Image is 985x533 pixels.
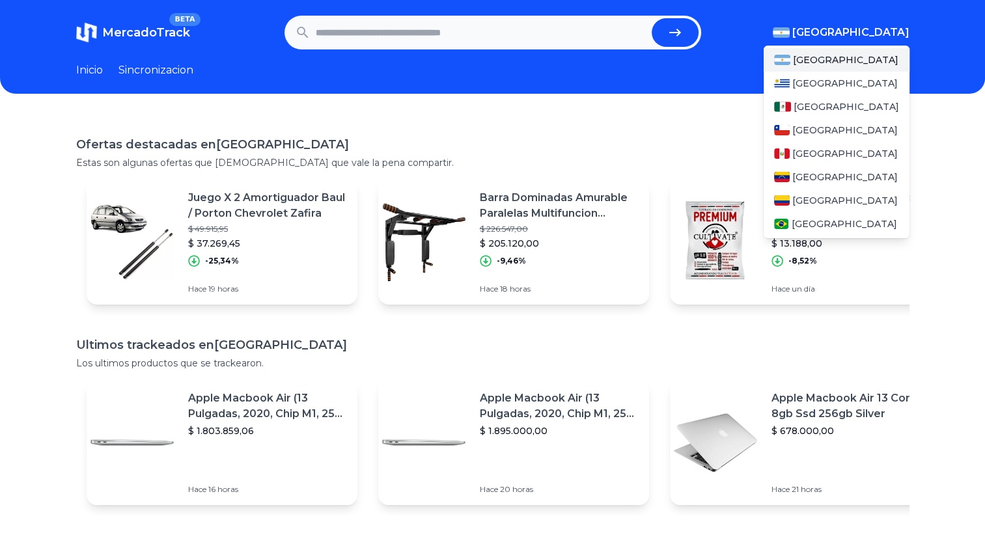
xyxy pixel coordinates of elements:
[764,142,909,165] a: Peru[GEOGRAPHIC_DATA]
[76,62,103,78] a: Inicio
[87,380,357,505] a: Featured imageApple Macbook Air (13 Pulgadas, 2020, Chip M1, 256 Gb De Ssd, 8 Gb De Ram) - Plata$...
[771,284,930,294] p: Hace un día
[670,197,761,288] img: Featured image
[773,25,909,40] button: [GEOGRAPHIC_DATA]
[188,284,347,294] p: Hace 19 horas
[480,484,639,495] p: Hace 20 horas
[102,25,190,40] span: MercadoTrack
[793,53,898,66] span: [GEOGRAPHIC_DATA]
[774,55,791,65] img: Argentina
[188,424,347,437] p: $ 1.803.859,06
[205,256,239,266] p: -25,34%
[188,224,347,234] p: $ 49.915,95
[792,171,898,184] span: [GEOGRAPHIC_DATA]
[764,95,909,118] a: Mexico[GEOGRAPHIC_DATA]
[792,124,898,137] span: [GEOGRAPHIC_DATA]
[378,397,469,488] img: Featured image
[774,148,790,159] img: Peru
[771,484,930,495] p: Hace 21 horas
[774,78,790,89] img: Uruguay
[76,22,190,43] a: MercadoTrackBETA
[774,125,790,135] img: Chile
[76,156,909,169] p: Estas son algunas ofertas que [DEMOGRAPHIC_DATA] que vale la pena compartir.
[764,72,909,95] a: Uruguay[GEOGRAPHIC_DATA]
[774,195,790,206] img: Colombia
[764,165,909,189] a: Venezuela[GEOGRAPHIC_DATA]
[774,102,791,112] img: Mexico
[771,424,930,437] p: $ 678.000,00
[788,256,817,266] p: -8,52%
[774,172,790,182] img: Venezuela
[792,77,898,90] span: [GEOGRAPHIC_DATA]
[764,189,909,212] a: Colombia[GEOGRAPHIC_DATA]
[771,237,930,250] p: $ 13.188,00
[774,219,789,229] img: Brasil
[76,22,97,43] img: MercadoTrack
[188,390,347,422] p: Apple Macbook Air (13 Pulgadas, 2020, Chip M1, 256 Gb De Ssd, 8 Gb De Ram) - Plata
[791,217,896,230] span: [GEOGRAPHIC_DATA]
[670,397,761,488] img: Featured image
[480,224,639,234] p: $ 226.547,00
[792,147,898,160] span: [GEOGRAPHIC_DATA]
[188,484,347,495] p: Hace 16 horas
[480,284,639,294] p: Hace 18 horas
[670,180,941,305] a: Featured imageCultivate Premium 25 Litros Sustrato Cultivo Orgánico$ 14.417,00$ 13.188,00-8,52%Ha...
[773,27,790,38] img: Argentina
[87,180,357,305] a: Featured imageJuego X 2 Amortiguador Baul / Porton Chevrolet Zafira$ 49.915,95$ 37.269,45-25,34%H...
[792,25,909,40] span: [GEOGRAPHIC_DATA]
[76,135,909,154] h1: Ofertas destacadas en [GEOGRAPHIC_DATA]
[480,390,639,422] p: Apple Macbook Air (13 Pulgadas, 2020, Chip M1, 256 Gb De Ssd, 8 Gb De Ram) - Plata
[378,197,469,288] img: Featured image
[87,197,178,288] img: Featured image
[118,62,193,78] a: Sincronizacion
[764,212,909,236] a: Brasil[GEOGRAPHIC_DATA]
[188,237,347,250] p: $ 37.269,45
[480,190,639,221] p: Barra Dominadas Amurable Paralelas Multifuncion Musculacion
[792,194,898,207] span: [GEOGRAPHIC_DATA]
[169,13,200,26] span: BETA
[794,100,899,113] span: [GEOGRAPHIC_DATA]
[378,380,649,505] a: Featured imageApple Macbook Air (13 Pulgadas, 2020, Chip M1, 256 Gb De Ssd, 8 Gb De Ram) - Plata$...
[764,118,909,142] a: Chile[GEOGRAPHIC_DATA]
[188,190,347,221] p: Juego X 2 Amortiguador Baul / Porton Chevrolet Zafira
[378,180,649,305] a: Featured imageBarra Dominadas Amurable Paralelas Multifuncion Musculacion$ 226.547,00$ 205.120,00...
[480,237,639,250] p: $ 205.120,00
[497,256,526,266] p: -9,46%
[87,397,178,488] img: Featured image
[76,336,909,354] h1: Ultimos trackeados en [GEOGRAPHIC_DATA]
[670,380,941,505] a: Featured imageApple Macbook Air 13 Core I5 8gb Ssd 256gb Silver$ 678.000,00Hace 21 horas
[764,48,909,72] a: Argentina[GEOGRAPHIC_DATA]
[771,390,930,422] p: Apple Macbook Air 13 Core I5 8gb Ssd 256gb Silver
[480,424,639,437] p: $ 1.895.000,00
[76,357,909,370] p: Los ultimos productos que se trackearon.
